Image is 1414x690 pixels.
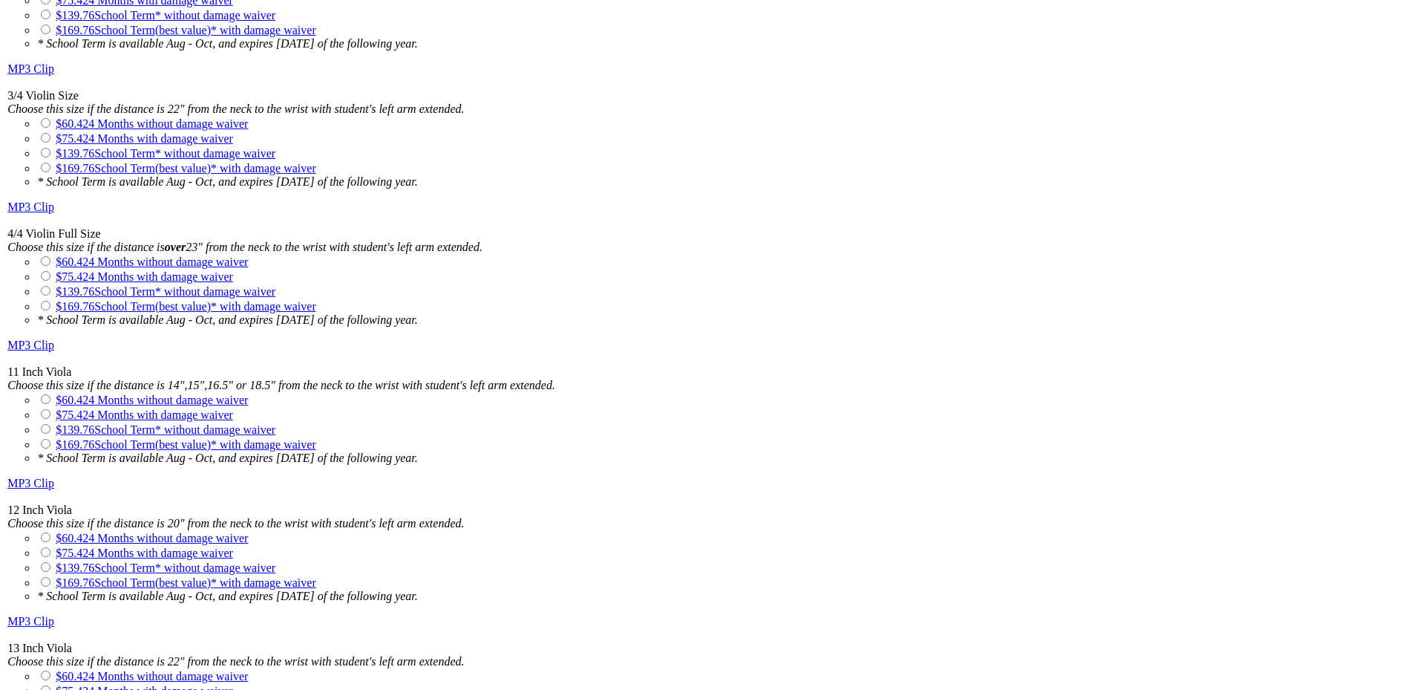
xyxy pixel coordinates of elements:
[56,256,248,268] a: $60.424 Months without damage waiver
[56,670,88,683] span: $60.42
[56,9,94,22] span: $139.76
[56,670,248,683] a: $60.424 Months without damage waiver
[37,37,418,50] em: * School Term is available Aug - Oct, and expires [DATE] of the following year.
[7,477,54,489] a: MP3 Clip
[56,562,94,574] span: $139.76
[56,394,248,406] a: $60.424 Months without damage waiver
[7,201,54,213] a: MP3 Clip
[56,256,88,268] span: $60.42
[7,62,54,75] a: MP3 Clip
[56,117,88,130] span: $60.42
[56,547,88,559] span: $75.42
[56,532,88,544] span: $60.42
[7,655,464,668] em: Choose this size if the distance is 22" from the neck to the wrist with student's left arm extended.
[56,409,88,421] span: $75.42
[37,452,418,464] em: * School Term is available Aug - Oct, and expires [DATE] of the following year.
[56,162,316,175] a: $169.76School Term(best value)* with damage waiver
[56,576,94,589] span: $169.76
[56,24,316,36] a: $169.76School Term(best value)* with damage waiver
[56,438,94,451] span: $169.76
[56,423,275,436] a: $139.76School Term* without damage waiver
[56,438,316,451] a: $169.76School Term(best value)* with damage waiver
[56,132,88,145] span: $75.42
[7,504,881,517] div: 12 Inch Viola
[56,9,275,22] a: $139.76School Term* without damage waiver
[7,241,482,253] em: Choose this size if the distance is 23" from the neck to the wrist with student's left arm extended.
[56,409,233,421] a: $75.424 Months with damage waiver
[7,339,54,351] a: MP3 Clip
[56,117,248,130] a: $60.424 Months without damage waiver
[7,227,881,241] div: 4/4 Violin Full Size
[56,147,275,160] a: $139.76School Term* without damage waiver
[7,365,881,379] div: 11 Inch Viola
[56,285,275,298] a: $139.76School Term* without damage waiver
[37,590,418,602] em: * School Term is available Aug - Oct, and expires [DATE] of the following year.
[56,270,88,283] span: $75.42
[56,532,248,544] a: $60.424 Months without damage waiver
[56,547,233,559] a: $75.424 Months with damage waiver
[7,379,555,391] em: Choose this size if the distance is 14",15",16.5" or 18.5" from the neck to the wrist with studen...
[37,175,418,188] em: * School Term is available Aug - Oct, and expires [DATE] of the following year.
[165,241,186,253] strong: over
[56,300,94,313] span: $169.76
[7,517,464,530] em: Choose this size if the distance is 20" from the neck to the wrist with student's left arm extended.
[56,270,233,283] a: $75.424 Months with damage waiver
[56,132,233,145] a: $75.424 Months with damage waiver
[7,615,54,628] a: MP3 Clip
[56,576,316,589] a: $169.76School Term(best value)* with damage waiver
[56,423,94,436] span: $139.76
[7,89,881,102] div: 3/4 Violin Size
[56,394,88,406] span: $60.42
[37,313,418,326] em: * School Term is available Aug - Oct, and expires [DATE] of the following year.
[7,102,464,115] em: Choose this size if the distance is 22" from the neck to the wrist with student's left arm extended.
[56,300,316,313] a: $169.76School Term(best value)* with damage waiver
[7,642,881,655] div: 13 Inch Viola
[56,162,94,175] span: $169.76
[56,24,94,36] span: $169.76
[56,285,94,298] span: $139.76
[56,562,275,574] a: $139.76School Term* without damage waiver
[56,147,94,160] span: $139.76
